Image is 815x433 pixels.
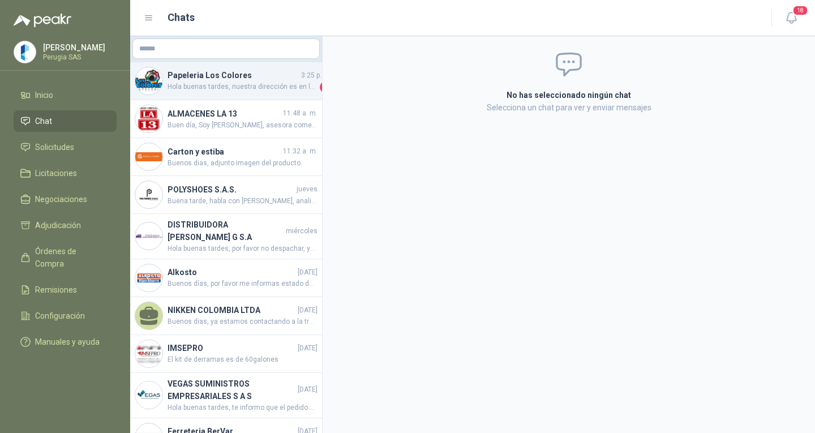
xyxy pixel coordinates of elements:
[130,214,322,259] a: Company LogoDISTRIBUIDORA [PERSON_NAME] G S.AmiércolesHola buenas tardes, por favor no despachar,...
[283,146,318,157] span: 11:32 a. m.
[135,340,162,367] img: Company Logo
[168,218,284,243] h4: DISTRIBUIDORA [PERSON_NAME] G S.A
[35,284,77,296] span: Remisiones
[14,215,117,236] a: Adjudicación
[14,110,117,132] a: Chat
[135,143,162,170] img: Company Logo
[14,136,117,158] a: Solicitudes
[168,120,318,131] span: Buen día, Soy [PERSON_NAME], asesora comercial [PERSON_NAME] y Cristalería La 13. Le comparto un ...
[168,10,195,25] h1: Chats
[168,69,299,82] h4: Papeleria Los Colores
[286,226,318,237] span: miércoles
[130,373,322,418] a: Company LogoVEGAS SUMINISTROS EMPRESARIALES S A S[DATE]Hola buenas tardes, te informo que el pedi...
[130,259,322,297] a: Company LogoAlkosto[DATE]Buenos días, por favor me informas estado de solicitud de cambio.
[35,89,53,101] span: Inicio
[130,297,322,335] a: NIKKEN COLOMBIA LTDA[DATE]Buenos dias, ya estamos contactando a la transportadora para revisar no...
[130,176,322,214] a: Company LogoPOLYSHOES S.A.S.juevesBuena tarde, habla con [PERSON_NAME], analista comercial de POL...
[301,70,331,81] span: 3:25 p. m.
[130,100,322,138] a: Company LogoALMACENES LA 1311:48 a. m.Buen día, Soy [PERSON_NAME], asesora comercial [PERSON_NAME...
[168,278,318,289] span: Buenos días, por favor me informas estado de solicitud de cambio.
[35,193,87,205] span: Negociaciones
[14,279,117,301] a: Remisiones
[14,241,117,275] a: Órdenes de Compra
[298,384,318,395] span: [DATE]
[371,89,766,101] h2: No has seleccionado ningún chat
[14,41,36,63] img: Company Logo
[14,331,117,353] a: Manuales y ayuda
[168,316,318,327] span: Buenos dias, ya estamos contactando a la transportadora para revisar novedades.
[168,304,295,316] h4: NIKKEN COLOMBIA LTDA
[781,8,801,28] button: 18
[168,243,318,254] span: Hola buenas tardes, por favor no despachar, ya que se adjudico por error
[792,5,808,16] span: 18
[130,335,322,373] a: Company LogoIMSEPRO[DATE]El kit de derramas es de 60galones
[168,82,318,93] span: Hola buenas tardes, nuestra dirección es en la [GEOGRAPHIC_DATA] bis nte #23cn57 en el barrio [GE...
[135,67,162,95] img: Company Logo
[14,162,117,184] a: Licitaciones
[35,141,74,153] span: Solicitudes
[135,264,162,291] img: Company Logo
[168,402,318,413] span: Hola buenas tardes, te informo que el pedido entregado el dia [PERSON_NAME][DATE], lo entregaron ...
[283,108,318,119] span: 11:48 a. m.
[35,115,52,127] span: Chat
[35,336,100,348] span: Manuales y ayuda
[14,84,117,106] a: Inicio
[14,188,117,210] a: Negociaciones
[298,343,318,354] span: [DATE]
[298,305,318,316] span: [DATE]
[135,105,162,132] img: Company Logo
[43,54,114,61] p: Perugia SAS
[130,138,322,176] a: Company LogoCarton y estiba11:32 a. m.Buenos dias, adjunto imagen del producto.
[168,158,318,169] span: Buenos dias, adjunto imagen del producto.
[168,183,294,196] h4: POLYSHOES S.A.S.
[35,219,81,231] span: Adjudicación
[130,62,322,100] a: Company LogoPapeleria Los Colores3:25 p. m.Hola buenas tardes, nuestra dirección es en la [GEOGRA...
[135,222,162,250] img: Company Logo
[168,145,281,158] h4: Carton y estiba
[35,310,85,322] span: Configuración
[168,266,295,278] h4: Alkosto
[35,167,77,179] span: Licitaciones
[135,181,162,208] img: Company Logo
[320,82,331,93] span: 1
[168,108,281,120] h4: ALMACENES LA 13
[14,305,117,327] a: Configuración
[168,342,295,354] h4: IMSEPRO
[35,245,106,270] span: Órdenes de Compra
[298,267,318,278] span: [DATE]
[14,14,71,27] img: Logo peakr
[135,381,162,409] img: Company Logo
[371,101,766,114] p: Selecciona un chat para ver y enviar mensajes
[168,196,318,207] span: Buena tarde, habla con [PERSON_NAME], analista comercial de POLYSHOES SA.S. Si requieren informac...
[297,184,318,195] span: jueves
[168,354,318,365] span: El kit de derramas es de 60galones
[168,378,295,402] h4: VEGAS SUMINISTROS EMPRESARIALES S A S
[43,44,114,52] p: [PERSON_NAME]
